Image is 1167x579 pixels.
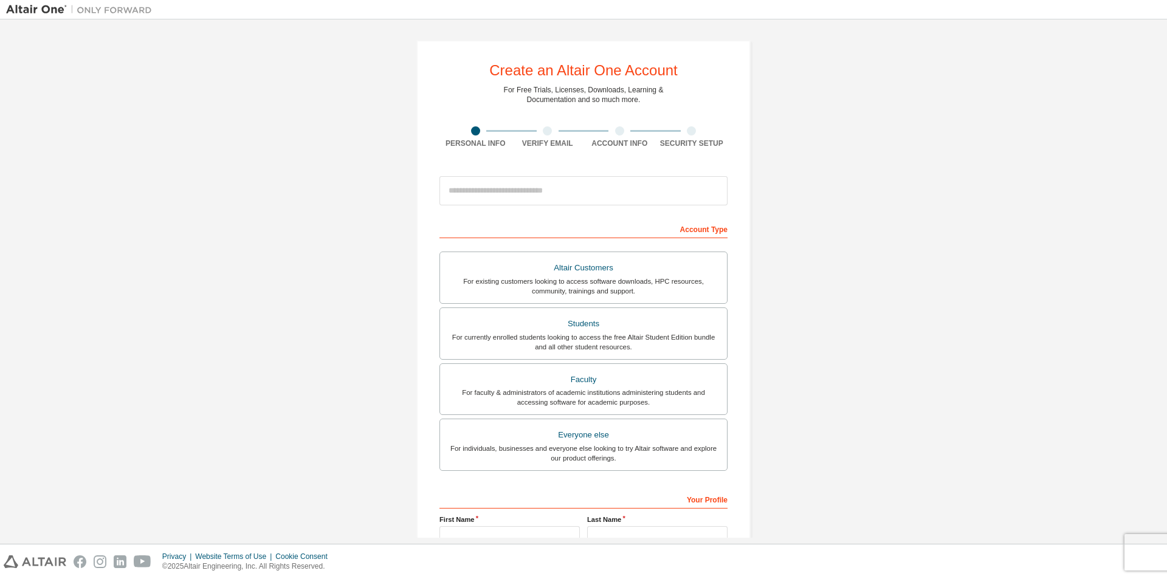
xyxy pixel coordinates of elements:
[439,515,580,524] label: First Name
[447,315,720,332] div: Students
[447,427,720,444] div: Everyone else
[447,332,720,352] div: For currently enrolled students looking to access the free Altair Student Edition bundle and all ...
[4,555,66,568] img: altair_logo.svg
[195,552,275,561] div: Website Terms of Use
[94,555,106,568] img: instagram.svg
[439,139,512,148] div: Personal Info
[512,139,584,148] div: Verify Email
[162,561,335,572] p: © 2025 Altair Engineering, Inc. All Rights Reserved.
[447,388,720,407] div: For faculty & administrators of academic institutions administering students and accessing softwa...
[447,444,720,463] div: For individuals, businesses and everyone else looking to try Altair software and explore our prod...
[447,259,720,276] div: Altair Customers
[134,555,151,568] img: youtube.svg
[439,219,728,238] div: Account Type
[275,552,334,561] div: Cookie Consent
[447,371,720,388] div: Faculty
[656,139,728,148] div: Security Setup
[583,139,656,148] div: Account Info
[504,85,664,104] div: For Free Trials, Licenses, Downloads, Learning & Documentation and so much more.
[439,489,728,509] div: Your Profile
[114,555,126,568] img: linkedin.svg
[587,515,728,524] label: Last Name
[489,63,678,78] div: Create an Altair One Account
[162,552,195,561] div: Privacy
[6,4,158,16] img: Altair One
[74,555,86,568] img: facebook.svg
[447,276,720,296] div: For existing customers looking to access software downloads, HPC resources, community, trainings ...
